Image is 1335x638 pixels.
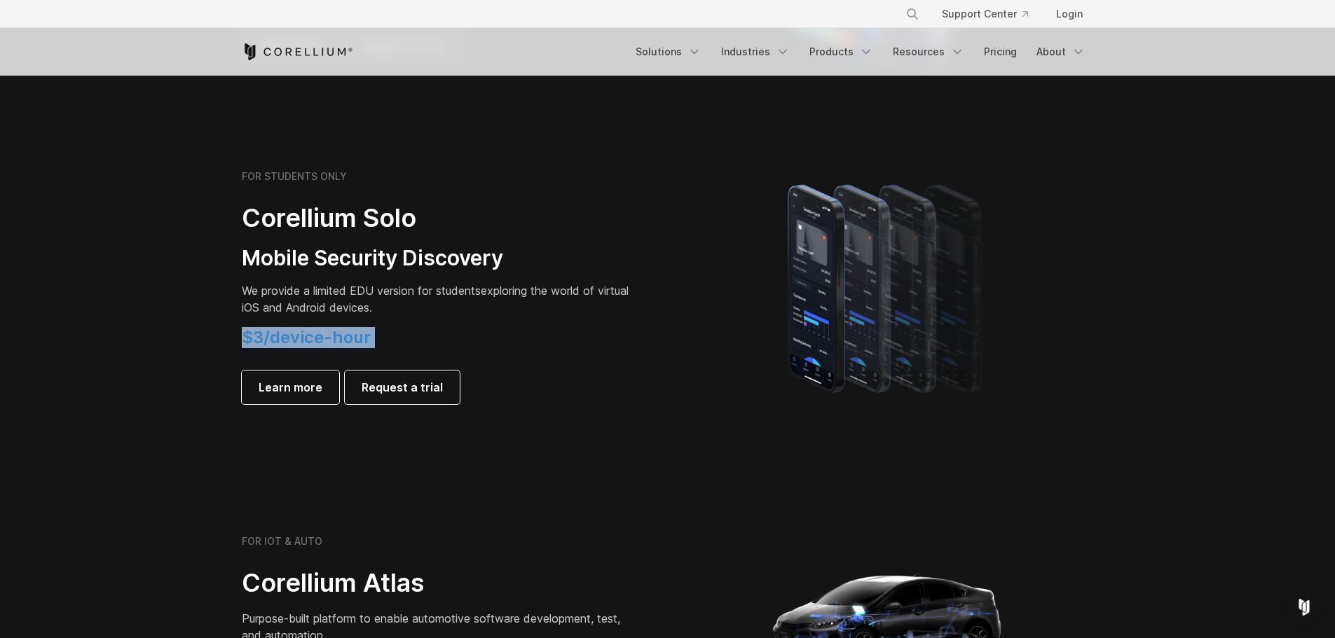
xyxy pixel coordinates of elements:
span: $3/device-hour [242,327,371,347]
a: Support Center [931,1,1039,27]
span: Learn more [259,379,322,396]
span: Request a trial [362,379,443,396]
a: Learn more [242,370,339,404]
button: Search [900,1,925,27]
div: Navigation Menu [627,39,1094,64]
a: Industries [713,39,798,64]
p: exploring the world of virtual iOS and Android devices. [242,282,634,316]
a: Login [1045,1,1094,27]
a: Resources [884,39,973,64]
a: About [1028,39,1094,64]
h6: FOR IOT & AUTO [242,535,322,548]
h2: Corellium Atlas [242,567,634,599]
img: A lineup of four iPhone models becoming more gradient and blurred [760,165,1015,410]
h2: Corellium Solo [242,202,634,234]
a: Solutions [627,39,710,64]
h3: Mobile Security Discovery [242,245,634,272]
a: Pricing [975,39,1025,64]
a: Corellium Home [242,43,353,60]
a: Products [801,39,882,64]
span: We provide a limited EDU version for students [242,284,481,298]
h6: FOR STUDENTS ONLY [242,170,347,183]
a: Request a trial [345,370,460,404]
div: Navigation Menu [889,1,1094,27]
div: Open Intercom Messenger [1287,590,1321,624]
